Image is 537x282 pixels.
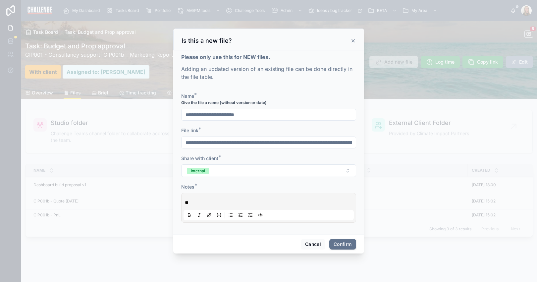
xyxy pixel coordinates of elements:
[329,239,356,250] button: Confirm
[181,155,218,161] span: Share with client
[181,65,356,81] p: Adding an updated version of an existing file can be done directly in the file table.
[181,184,194,190] span: Notes
[181,164,356,177] button: Select Button
[182,37,232,45] h3: Is this a new file?
[301,239,325,250] button: Cancel
[191,168,205,174] div: Internal
[181,128,198,133] span: File link
[181,93,194,99] span: Name
[181,54,270,60] strong: Please only use this for NEW files.
[181,100,267,105] strong: Give the file a name (without version or date)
